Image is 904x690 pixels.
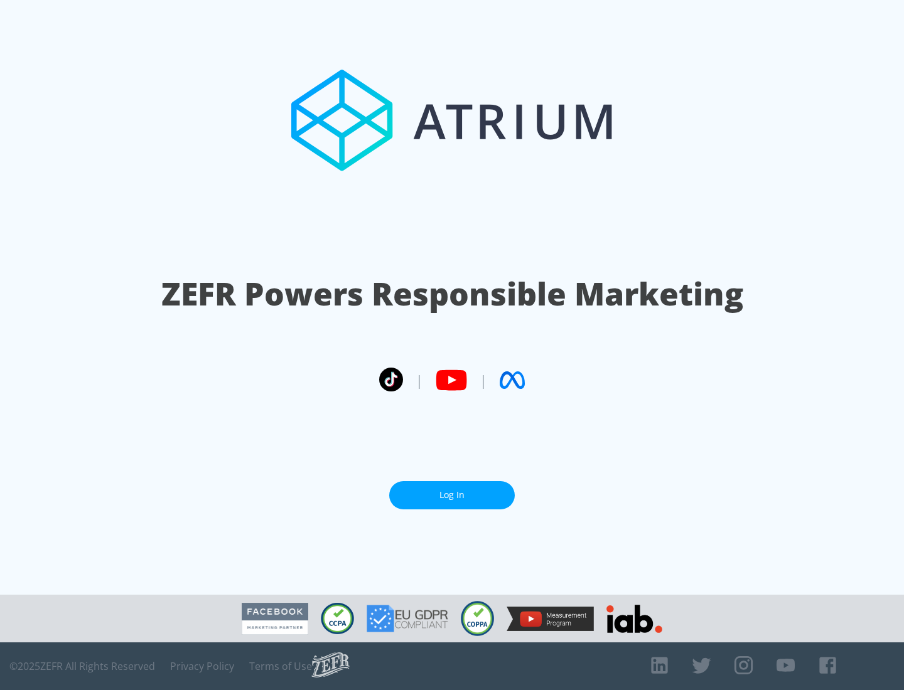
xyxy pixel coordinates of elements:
img: IAB [606,605,662,633]
h1: ZEFR Powers Responsible Marketing [161,272,743,316]
span: | [480,371,487,390]
a: Terms of Use [249,660,312,672]
img: GDPR Compliant [367,605,448,632]
span: | [416,371,423,390]
img: YouTube Measurement Program [507,607,594,631]
a: Log In [389,481,515,509]
img: Facebook Marketing Partner [242,603,308,635]
img: CCPA Compliant [321,603,354,634]
img: COPPA Compliant [461,601,494,636]
span: © 2025 ZEFR All Rights Reserved [9,660,155,672]
a: Privacy Policy [170,660,234,672]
